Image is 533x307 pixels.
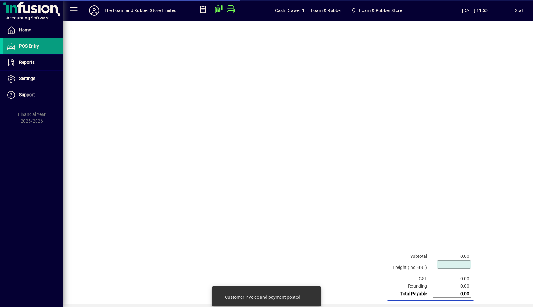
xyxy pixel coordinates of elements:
a: Reports [3,55,63,70]
td: Subtotal [390,253,433,260]
a: Settings [3,71,63,87]
span: Foam & Rubber [311,5,342,16]
a: Support [3,87,63,103]
span: Foam & Rubber Store [359,5,402,16]
span: Support [19,92,35,97]
span: Cash Drawer 1 [275,5,305,16]
td: 0.00 [433,253,471,260]
td: Freight (Incl GST) [390,260,433,275]
span: POS Entry [19,43,39,49]
td: 0.00 [433,290,471,298]
td: 0.00 [433,275,471,283]
td: Total Payable [390,290,433,298]
span: Home [19,27,31,32]
div: Staff [515,5,525,16]
td: Rounding [390,283,433,290]
span: [DATE] 11:55 [435,5,515,16]
a: Home [3,22,63,38]
button: Profile [84,5,104,16]
span: Reports [19,60,35,65]
span: Settings [19,76,35,81]
td: 0.00 [433,283,471,290]
span: Foam & Rubber Store [348,5,405,16]
div: The Foam and Rubber Store Limited [104,5,177,16]
td: GST [390,275,433,283]
div: Customer invoice and payment posted. [225,294,302,300]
